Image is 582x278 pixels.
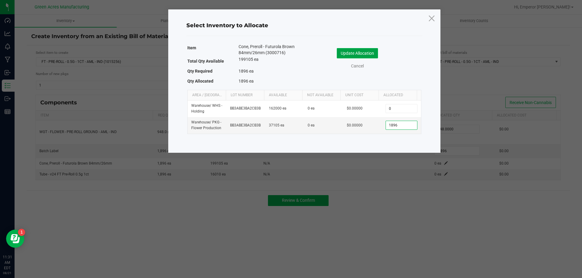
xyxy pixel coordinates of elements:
[308,123,315,127] span: 0 ea
[226,100,265,117] td: BB3ABE3BA2CB3B
[239,79,254,83] span: 1896 ea
[191,103,222,113] span: Warehouse / WHS - Holding
[239,44,295,56] span: Cone, Preroll - Futurola Brown 84mm/26mm (3000716)
[239,69,254,74] span: 1896 ea
[302,90,340,100] th: Not Available
[188,90,226,100] th: Area / [GEOGRAPHIC_DATA]
[337,48,378,58] button: Update Allocation
[347,106,363,110] span: $0.00000
[226,117,265,133] td: BB3ABE3BA2CB3B
[345,63,370,69] a: Cancel
[226,90,264,100] th: Lot Number
[264,90,302,100] th: Available
[187,67,212,75] label: Qty Required
[191,120,221,130] span: Warehouse / PKG - Flower Production
[308,106,315,110] span: 0 ea
[347,123,363,127] span: $0.00000
[340,90,379,100] th: Unit Cost
[239,57,259,62] span: 199105 ea
[187,77,213,85] label: Qty Allocated
[187,57,224,65] label: Total Qty Available
[269,106,286,110] span: 162000 ea
[6,230,24,248] iframe: Resource center
[187,44,196,52] label: Item
[379,90,417,100] th: Allocated
[18,229,25,236] iframe: Resource center unread badge
[269,123,284,127] span: 37105 ea
[186,22,268,29] span: Select Inventory to Allocate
